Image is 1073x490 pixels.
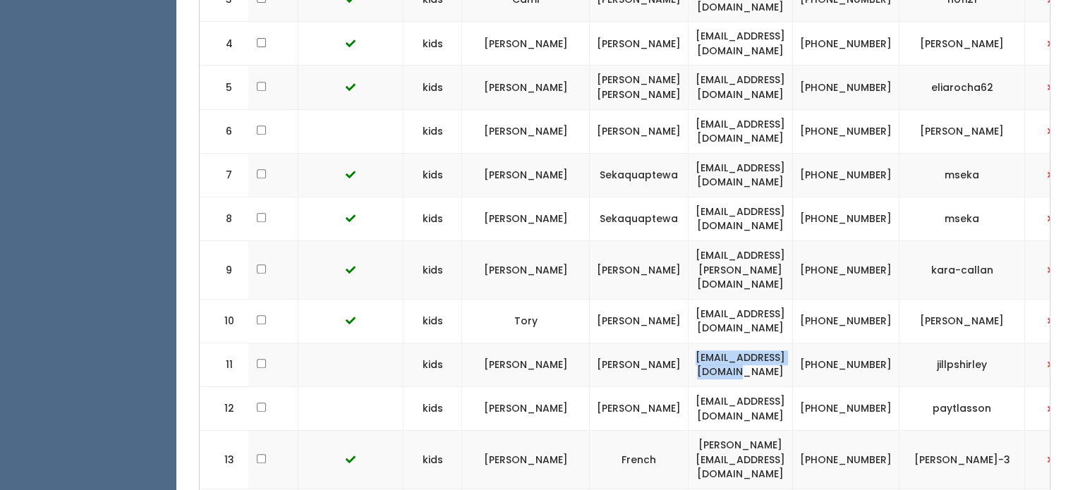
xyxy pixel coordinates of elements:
td: [PERSON_NAME] [462,153,590,197]
td: [PHONE_NUMBER] [793,109,899,153]
td: [PERSON_NAME] [462,431,590,489]
td: [PERSON_NAME] [462,241,590,300]
td: [PERSON_NAME][EMAIL_ADDRESS][DOMAIN_NAME] [689,431,793,489]
td: [PERSON_NAME] [590,109,689,153]
td: [EMAIL_ADDRESS][DOMAIN_NAME] [689,343,793,386]
td: [PHONE_NUMBER] [793,431,899,489]
td: 6 [200,109,249,153]
td: [EMAIL_ADDRESS][DOMAIN_NAME] [689,153,793,197]
td: 11 [200,343,249,386]
td: [PERSON_NAME] [899,299,1025,343]
td: kids [404,109,462,153]
td: [PHONE_NUMBER] [793,387,899,431]
td: [PERSON_NAME] [462,66,590,109]
td: kids [404,241,462,300]
td: [EMAIL_ADDRESS][DOMAIN_NAME] [689,109,793,153]
td: 9 [200,241,249,300]
td: [EMAIL_ADDRESS][DOMAIN_NAME] [689,299,793,343]
td: [PERSON_NAME] [590,241,689,300]
td: [PERSON_NAME] [590,299,689,343]
td: [PERSON_NAME] [590,387,689,431]
td: [PERSON_NAME] [462,343,590,386]
td: kids [404,431,462,489]
td: 13 [200,431,249,489]
td: kids [404,197,462,240]
td: kids [404,343,462,386]
td: [PHONE_NUMBER] [793,66,899,109]
td: [PERSON_NAME] [462,197,590,240]
td: [PERSON_NAME] [PERSON_NAME] [590,66,689,109]
td: [PHONE_NUMBER] [793,299,899,343]
td: mseka [899,153,1025,197]
td: [PERSON_NAME] [590,22,689,66]
td: [EMAIL_ADDRESS][DOMAIN_NAME] [689,197,793,240]
td: [PHONE_NUMBER] [793,343,899,386]
td: 8 [200,197,249,240]
td: [PHONE_NUMBER] [793,197,899,240]
td: [PERSON_NAME] [899,109,1025,153]
td: eliarocha62 [899,66,1025,109]
td: [PERSON_NAME] [899,22,1025,66]
td: paytlasson [899,387,1025,431]
td: 7 [200,153,249,197]
td: kara-callan [899,241,1025,300]
td: 5 [200,66,249,109]
td: [PHONE_NUMBER] [793,153,899,197]
td: [EMAIL_ADDRESS][PERSON_NAME][DOMAIN_NAME] [689,241,793,300]
td: mseka [899,197,1025,240]
td: 12 [200,387,249,431]
td: Tory [462,299,590,343]
td: [PHONE_NUMBER] [793,241,899,300]
td: kids [404,153,462,197]
td: [PERSON_NAME] [462,109,590,153]
td: jillpshirley [899,343,1025,386]
td: kids [404,387,462,431]
td: [EMAIL_ADDRESS][DOMAIN_NAME] [689,66,793,109]
td: [PERSON_NAME] [462,22,590,66]
td: kids [404,66,462,109]
td: Sekaquaptewa [590,197,689,240]
td: [PERSON_NAME]-3 [899,431,1025,489]
td: [PERSON_NAME] [462,387,590,431]
td: French [590,431,689,489]
td: [PHONE_NUMBER] [793,22,899,66]
td: [PERSON_NAME] [590,343,689,386]
td: [EMAIL_ADDRESS][DOMAIN_NAME] [689,387,793,431]
td: 4 [200,22,249,66]
td: Sekaquaptewa [590,153,689,197]
td: kids [404,299,462,343]
td: 10 [200,299,249,343]
td: [EMAIL_ADDRESS][DOMAIN_NAME] [689,22,793,66]
td: kids [404,22,462,66]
